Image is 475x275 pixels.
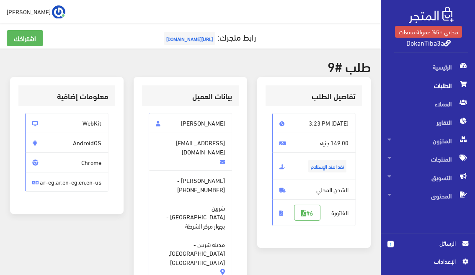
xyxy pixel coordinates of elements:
a: الطلبات [381,76,475,95]
span: العملاء [387,95,468,113]
a: العملاء [381,95,475,113]
a: رابط متجرك:[URL][DOMAIN_NAME] [162,29,256,44]
span: التسويق [387,168,468,187]
span: [DATE] 3:23 PM [272,113,356,133]
a: مجاني +5% عمولة مبيعات [395,26,462,38]
span: 149.00 جنيه [272,133,356,153]
iframe: Drift Widget Chat Controller [10,218,42,249]
a: DokanTiba3a [406,36,451,49]
span: WebKit [25,113,108,133]
span: الطلبات [387,76,468,95]
h3: معلومات إضافية [25,92,108,100]
span: المحتوى [387,187,468,205]
span: AndroidOS [25,133,108,153]
span: اﻹعدادات [394,257,455,266]
span: ar-eg,ar,en-eg,en,en-us [25,172,108,192]
a: اشتراكك [7,30,43,46]
span: الفاتورة [272,199,356,226]
img: . [409,7,454,23]
span: نقدا عند الإستلام [308,160,346,172]
span: المنتجات [387,150,468,168]
span: شربين - [GEOGRAPHIC_DATA] - بجوار مركز الشرطة مدينة شربين - [GEOGRAPHIC_DATA], [GEOGRAPHIC_DATA] [156,194,225,267]
span: الرئيسية [387,58,468,76]
h2: طلب #9 [10,59,371,73]
span: التقارير [387,113,468,131]
span: Chrome [25,152,108,172]
a: اﻹعدادات [387,257,468,270]
span: [PERSON_NAME] [149,113,232,133]
h3: تفاصيل الطلب [272,92,356,100]
h3: بيانات العميل [149,92,232,100]
a: الرئيسية [381,58,475,76]
span: [PHONE_NUMBER] [177,185,225,194]
a: 1 الرسائل [387,239,468,257]
span: الشحن المحلي [272,180,356,200]
a: المحتوى [381,187,475,205]
span: 1 [387,241,394,247]
span: [URL][DOMAIN_NAME] [164,32,215,45]
span: الرسائل [400,239,456,248]
img: ... [52,5,65,19]
a: المنتجات [381,150,475,168]
a: ... [PERSON_NAME] [7,5,65,18]
span: المخزون [387,131,468,150]
a: التقارير [381,113,475,131]
span: [PERSON_NAME] [7,6,51,17]
span: [EMAIL_ADDRESS][DOMAIN_NAME] [149,133,232,171]
a: #6 [294,205,320,221]
a: المخزون [381,131,475,150]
